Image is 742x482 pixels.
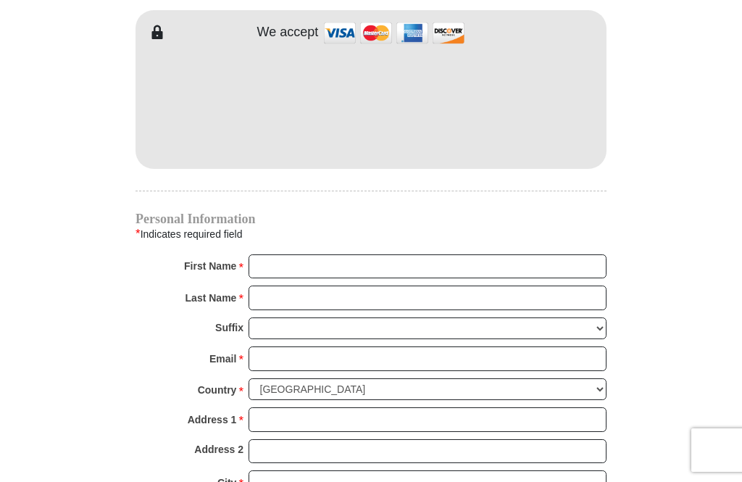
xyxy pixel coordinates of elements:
h4: We accept [257,25,319,41]
strong: Suffix [215,317,243,338]
div: Indicates required field [136,225,606,244]
strong: Address 2 [194,439,243,460]
strong: Email [209,349,236,369]
strong: Last Name [185,288,237,308]
strong: First Name [184,256,236,276]
strong: Address 1 [188,410,237,430]
img: credit cards accepted [322,17,467,49]
strong: Country [198,380,237,400]
h4: Personal Information [136,213,606,225]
